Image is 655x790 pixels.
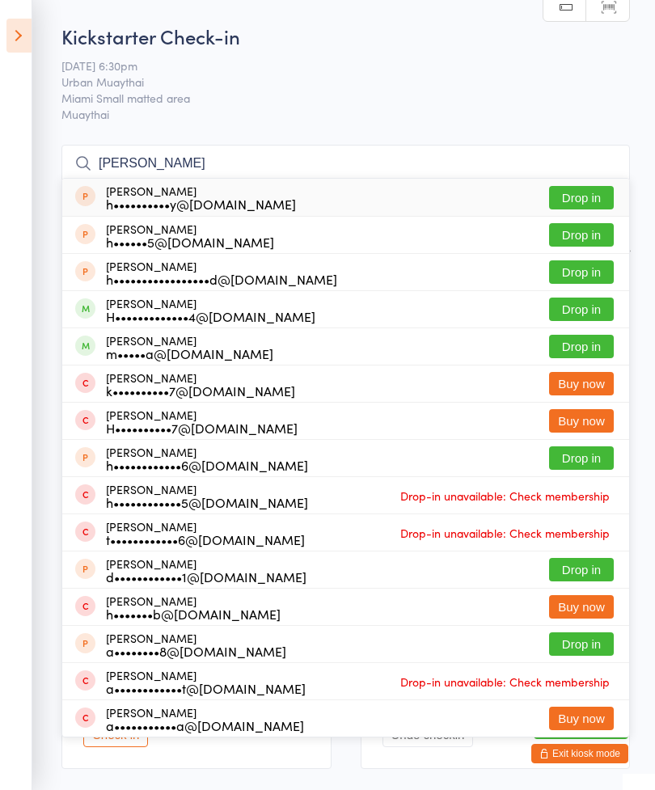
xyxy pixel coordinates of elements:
[106,184,296,210] div: [PERSON_NAME]
[106,496,308,509] div: h••••••••••••5@[DOMAIN_NAME]
[106,371,295,397] div: [PERSON_NAME]
[549,707,614,730] button: Buy now
[106,235,274,248] div: h••••••5@[DOMAIN_NAME]
[549,223,614,247] button: Drop in
[549,260,614,284] button: Drop in
[106,310,315,323] div: H•••••••••••••4@[DOMAIN_NAME]
[106,446,308,471] div: [PERSON_NAME]
[106,222,274,248] div: [PERSON_NAME]
[61,90,605,106] span: Miami Small matted area
[106,520,305,546] div: [PERSON_NAME]
[106,272,337,285] div: h•••••••••••••••••d@[DOMAIN_NAME]
[106,594,281,620] div: [PERSON_NAME]
[531,744,628,763] button: Exit kiosk mode
[106,458,308,471] div: h••••••••••••6@[DOMAIN_NAME]
[106,297,315,323] div: [PERSON_NAME]
[106,260,337,285] div: [PERSON_NAME]
[396,484,614,508] span: Drop-in unavailable: Check membership
[106,644,286,657] div: a••••••••8@[DOMAIN_NAME]
[106,706,304,732] div: [PERSON_NAME]
[549,632,614,656] button: Drop in
[549,186,614,209] button: Drop in
[106,557,306,583] div: [PERSON_NAME]
[61,106,630,122] span: Muaythai
[549,446,614,470] button: Drop in
[61,23,630,49] h2: Kickstarter Check-in
[549,558,614,581] button: Drop in
[106,719,304,732] div: a•••••••••••a@[DOMAIN_NAME]
[106,408,298,434] div: [PERSON_NAME]
[106,570,306,583] div: d••••••••••••1@[DOMAIN_NAME]
[106,632,286,657] div: [PERSON_NAME]
[106,607,281,620] div: h•••••••b@[DOMAIN_NAME]
[106,483,308,509] div: [PERSON_NAME]
[106,334,273,360] div: [PERSON_NAME]
[396,521,614,545] span: Drop-in unavailable: Check membership
[106,669,306,695] div: [PERSON_NAME]
[106,533,305,546] div: t••••••••••••6@[DOMAIN_NAME]
[61,145,630,182] input: Search
[106,347,273,360] div: m•••••a@[DOMAIN_NAME]
[549,595,614,619] button: Buy now
[106,421,298,434] div: H••••••••••7@[DOMAIN_NAME]
[106,682,306,695] div: a••••••••••••t@[DOMAIN_NAME]
[396,670,614,694] span: Drop-in unavailable: Check membership
[549,409,614,433] button: Buy now
[549,335,614,358] button: Drop in
[549,298,614,321] button: Drop in
[106,384,295,397] div: k••••••••••7@[DOMAIN_NAME]
[106,197,296,210] div: h••••••••••y@[DOMAIN_NAME]
[549,372,614,395] button: Buy now
[61,57,605,74] span: [DATE] 6:30pm
[61,74,605,90] span: Urban Muaythai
